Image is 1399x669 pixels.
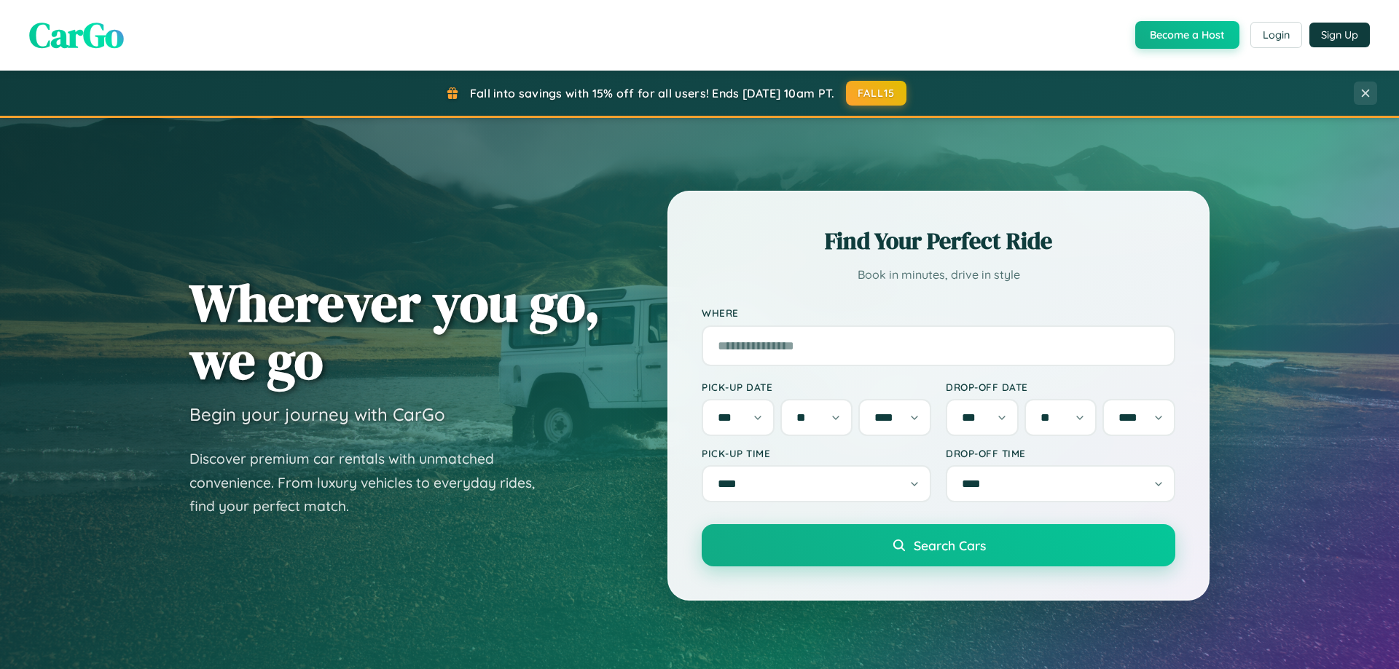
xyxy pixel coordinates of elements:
p: Book in minutes, drive in style [702,264,1175,285]
label: Pick-up Date [702,381,931,393]
p: Discover premium car rentals with unmatched convenience. From luxury vehicles to everyday rides, ... [189,447,554,518]
h1: Wherever you go, we go [189,274,600,389]
span: Search Cars [914,537,986,553]
span: Fall into savings with 15% off for all users! Ends [DATE] 10am PT. [470,86,835,100]
button: Become a Host [1135,21,1239,49]
label: Pick-up Time [702,447,931,459]
label: Drop-off Time [946,447,1175,459]
button: Search Cars [702,524,1175,566]
button: Login [1250,22,1302,48]
button: Sign Up [1309,23,1370,47]
label: Where [702,307,1175,320]
h2: Find Your Perfect Ride [702,225,1175,257]
h3: Begin your journey with CarGo [189,403,445,425]
button: FALL15 [846,81,907,106]
label: Drop-off Date [946,381,1175,393]
span: CarGo [29,11,124,59]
